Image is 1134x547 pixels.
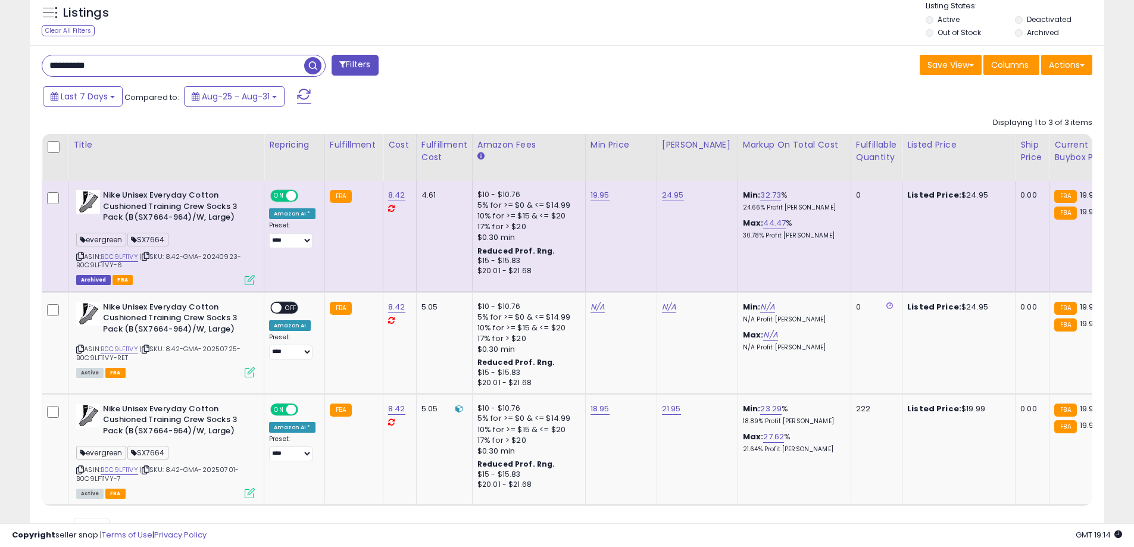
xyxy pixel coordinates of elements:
b: Min: [743,189,761,201]
a: 44.47 [763,217,786,229]
div: Amazon AI * [269,422,315,433]
div: 222 [856,404,893,414]
div: Amazon Fees [477,139,580,151]
span: FBA [105,368,126,378]
span: evergreen [76,233,126,246]
span: | SKU: 8.42-GMA-20250725-B0C9LF11VY-RET [76,344,240,362]
span: SX7664 [127,233,168,246]
button: Save View [920,55,982,75]
th: The percentage added to the cost of goods (COGS) that forms the calculator for Min & Max prices. [738,134,851,181]
div: $15 - $15.83 [477,256,576,266]
span: | SKU: 8.42-GMA-20250701-B0C9LF11VY-7 [76,465,239,483]
a: 23.29 [760,403,782,415]
a: N/A [591,301,605,313]
div: seller snap | | [12,530,207,541]
div: $10 - $10.76 [477,302,576,312]
a: B0C9LF11VY [101,252,138,262]
button: Actions [1041,55,1092,75]
img: 41MIosMMw0L._SL40_.jpg [76,404,100,427]
b: Nike Unisex Everyday Cotton Cushioned Training Crew Socks 3 Pack (B(SX7664-964)/W, Large) [103,302,248,338]
label: Deactivated [1027,14,1071,24]
small: FBA [1054,420,1076,433]
div: % [743,218,842,240]
b: Max: [743,329,764,340]
b: Listed Price: [907,189,961,201]
div: Fulfillment Cost [421,139,467,164]
b: Min: [743,301,761,312]
img: 41MIosMMw0L._SL40_.jpg [76,190,100,214]
small: FBA [1054,404,1076,417]
label: Active [938,14,960,24]
span: Last 7 Days [61,90,108,102]
a: 8.42 [388,189,405,201]
span: All listings currently available for purchase on Amazon [76,368,104,378]
a: B0C9LF11VY [101,344,138,354]
div: Preset: [269,221,315,248]
strong: Copyright [12,529,55,540]
button: Columns [983,55,1039,75]
small: FBA [330,302,352,315]
div: $15 - $15.83 [477,368,576,378]
span: 19.99 [1080,301,1099,312]
div: ASIN: [76,404,255,498]
a: 18.95 [591,403,610,415]
img: 41MIosMMw0L._SL40_.jpg [76,302,100,326]
b: Nike Unisex Everyday Cotton Cushioned Training Crew Socks 3 Pack (B(SX7664-964)/W, Large) [103,404,248,440]
button: Filters [332,55,378,76]
a: N/A [662,301,676,313]
span: SX7664 [127,446,168,460]
span: 19.99 [1080,206,1099,217]
span: 2025-09-8 19:14 GMT [1076,529,1122,540]
div: Amazon AI [269,320,311,331]
div: 0.00 [1020,302,1040,312]
a: Privacy Policy [154,529,207,540]
div: 5.05 [421,302,463,312]
div: Current Buybox Price [1054,139,1116,164]
b: Max: [743,431,764,442]
b: Listed Price: [907,403,961,414]
div: 5% for >= $0 & <= $14.99 [477,413,576,424]
p: 24.66% Profit [PERSON_NAME] [743,204,842,212]
p: 30.78% Profit [PERSON_NAME] [743,232,842,240]
p: N/A Profit [PERSON_NAME] [743,343,842,352]
div: 5.05 [421,404,463,414]
a: 24.95 [662,189,684,201]
label: Archived [1027,27,1059,37]
span: Aug-25 - Aug-31 [202,90,270,102]
a: 8.42 [388,403,405,415]
div: 5% for >= $0 & <= $14.99 [477,200,576,211]
div: Preset: [269,333,315,360]
a: N/A [760,301,774,313]
span: OFF [296,191,315,201]
span: Listings that have been deleted from Seller Central [76,275,111,285]
a: 21.95 [662,403,681,415]
div: $15 - $15.83 [477,470,576,480]
a: N/A [763,329,777,341]
a: 32.73 [760,189,781,201]
p: Listing States: [926,1,1104,12]
div: % [743,404,842,426]
a: B0C9LF11VY [101,465,138,475]
button: Aug-25 - Aug-31 [184,86,285,107]
b: Min: [743,403,761,414]
div: ASIN: [76,190,255,284]
button: Last 7 Days [43,86,123,107]
div: $0.30 min [477,232,576,243]
div: 0 [856,190,893,201]
div: $20.01 - $21.68 [477,378,576,388]
div: 5% for >= $0 & <= $14.99 [477,312,576,323]
div: $20.01 - $21.68 [477,480,576,490]
div: 10% for >= $15 & <= $20 [477,323,576,333]
span: 19.99 [1080,318,1099,329]
div: ASIN: [76,302,255,377]
div: % [743,190,842,212]
div: Title [73,139,259,151]
span: | SKU: 8.42-GMA-20240923-B0C9LF11VY-6 [76,252,241,270]
div: Listed Price [907,139,1010,151]
div: $0.30 min [477,446,576,457]
div: [PERSON_NAME] [662,139,733,151]
div: Cost [388,139,411,151]
div: 0.00 [1020,190,1040,201]
span: 19.99 [1080,189,1099,201]
div: Preset: [269,435,315,462]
